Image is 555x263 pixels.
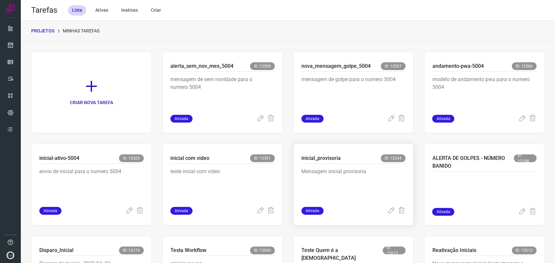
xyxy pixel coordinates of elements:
[119,246,144,254] span: ID: 12179
[512,246,536,254] span: ID: 12012
[381,154,405,162] span: ID: 12334
[170,168,268,200] p: teste incial com video
[432,208,454,216] span: Ativada
[170,62,233,70] p: alerta_sem_nov_mes_5004
[301,62,371,70] p: nova_mensagem_golpe_5004
[432,76,530,108] p: modelo de andamento pwa para o numero 5004
[432,246,476,254] p: Reativação Iniciais
[63,28,99,34] p: Minhas Tarefas
[68,5,86,16] div: Lista
[432,154,514,170] p: ALERTA DE GOLPES - NÚMERO BANIDO
[39,154,79,162] p: inicial-ativo-5004
[301,246,383,262] p: Teste Quem é a [DEMOGRAPHIC_DATA]
[383,246,405,254] span: ID: 12013
[147,5,165,16] div: Criar
[39,168,137,200] p: envio de inicial para o numero 5004
[512,62,536,70] span: ID: 12566
[170,115,192,123] span: Ativada
[70,99,113,106] p: CRIAR NOVA TAREFA
[301,115,324,123] span: Ativada
[301,76,399,108] p: mensagem de golpe para o numero 5004
[514,154,536,162] span: ID: 12198
[432,115,454,123] span: Ativada
[301,207,324,215] span: Ativada
[170,154,209,162] p: inicial com video
[170,76,268,108] p: mensagem de sem novidade para o numero 5004
[250,154,275,162] span: ID: 12391
[39,207,61,215] span: Ativada
[170,246,206,254] p: Testa Workflow
[7,251,14,259] img: d44150f10045ac5288e451a80f22ca79.png
[39,246,73,254] p: Disparo_Inicial
[170,207,192,215] span: Ativada
[301,168,399,200] p: Mensagem inicial provisoria
[6,4,15,14] img: Logo
[31,52,152,133] a: CRIAR NOVA TAREFA
[301,154,341,162] p: inicial_provisoria
[381,62,405,70] span: ID: 12567
[31,28,54,34] p: PROJETOS
[91,5,112,16] div: Ativas
[31,6,57,15] h2: Tarefas
[432,62,483,70] p: andamento-pwa-5004
[117,5,142,16] div: Inativas
[119,154,144,162] span: ID: 12565
[250,62,275,70] span: ID: 12568
[250,246,275,254] span: ID: 12043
